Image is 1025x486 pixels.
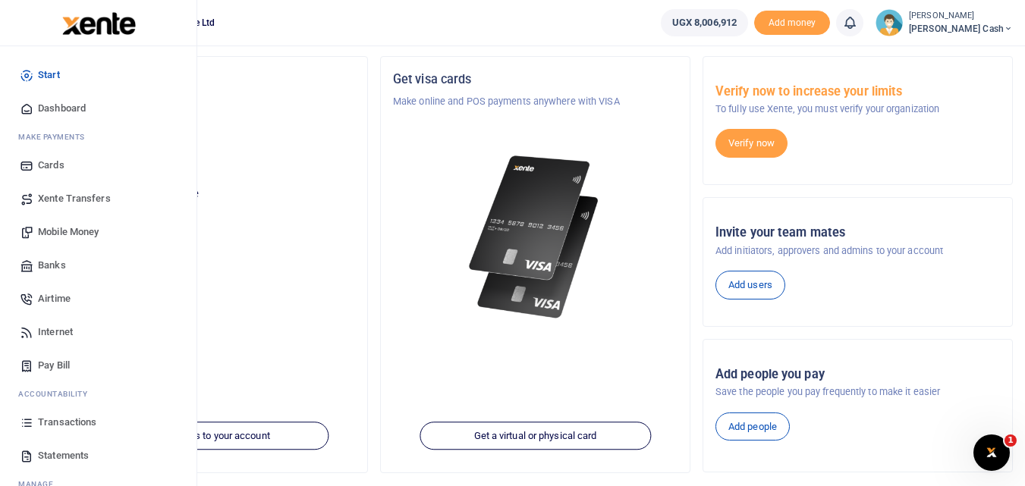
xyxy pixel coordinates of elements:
a: UGX 8,006,912 [661,9,748,36]
p: To fully use Xente, you must verify your organization [715,102,1000,117]
p: Namirembe Guest House Ltd [71,94,355,109]
span: Cards [38,158,64,173]
a: Add money [754,16,830,27]
span: Add money [754,11,830,36]
li: Toup your wallet [754,11,830,36]
p: Make online and POS payments anywhere with VISA [393,94,678,109]
p: Your current account balance [71,187,355,202]
a: Banks [12,249,184,282]
small: [PERSON_NAME] [909,10,1013,23]
span: countability [30,388,87,400]
li: Wallet ballance [655,9,754,36]
img: logo-large [62,12,136,35]
iframe: Intercom live chat [973,434,1010,471]
span: 1 [1005,434,1017,447]
p: Save the people you pay frequently to make it easier [715,384,1000,400]
li: M [12,125,184,149]
a: Transactions [12,406,184,439]
a: Verify now [715,129,788,158]
h5: Get visa cards [393,72,678,87]
p: Add initiators, approvers and admins to your account [715,243,1000,259]
li: Ac [12,382,184,406]
h5: Invite your team mates [715,225,1000,240]
a: Mobile Money [12,215,184,249]
span: Pay Bill [38,358,70,373]
h5: UGX 8,006,912 [71,205,355,221]
span: Dashboard [38,101,86,116]
a: logo-small logo-large logo-large [61,17,136,28]
h5: Account [71,130,355,146]
img: xente-_physical_cards.png [464,146,607,328]
a: profile-user [PERSON_NAME] [PERSON_NAME] Cash [876,9,1013,36]
a: Xente Transfers [12,182,184,215]
a: Start [12,58,184,92]
span: Transactions [38,415,96,430]
p: [PERSON_NAME] Cash [71,153,355,168]
span: Xente Transfers [38,191,111,206]
a: Dashboard [12,92,184,125]
span: Internet [38,325,73,340]
span: Airtime [38,291,71,306]
span: Banks [38,258,66,273]
span: ake Payments [26,131,85,143]
a: Add users [715,271,785,299]
a: Add people [715,412,790,441]
span: UGX 8,006,912 [672,15,737,30]
span: [PERSON_NAME] Cash [909,22,1013,36]
a: Get a virtual or physical card [420,422,651,450]
h5: Organization [71,72,355,87]
h5: Add people you pay [715,367,1000,382]
a: Statements [12,439,184,472]
a: Internet [12,315,184,349]
a: Airtime [12,282,184,315]
img: profile-user [876,9,903,36]
a: Pay Bill [12,349,184,382]
a: Cards [12,149,184,182]
span: Start [38,67,60,83]
span: Statements [38,448,89,463]
a: Add funds to your account [97,422,329,450]
h5: Verify now to increase your limits [715,84,1000,99]
span: Mobile Money [38,224,99,240]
